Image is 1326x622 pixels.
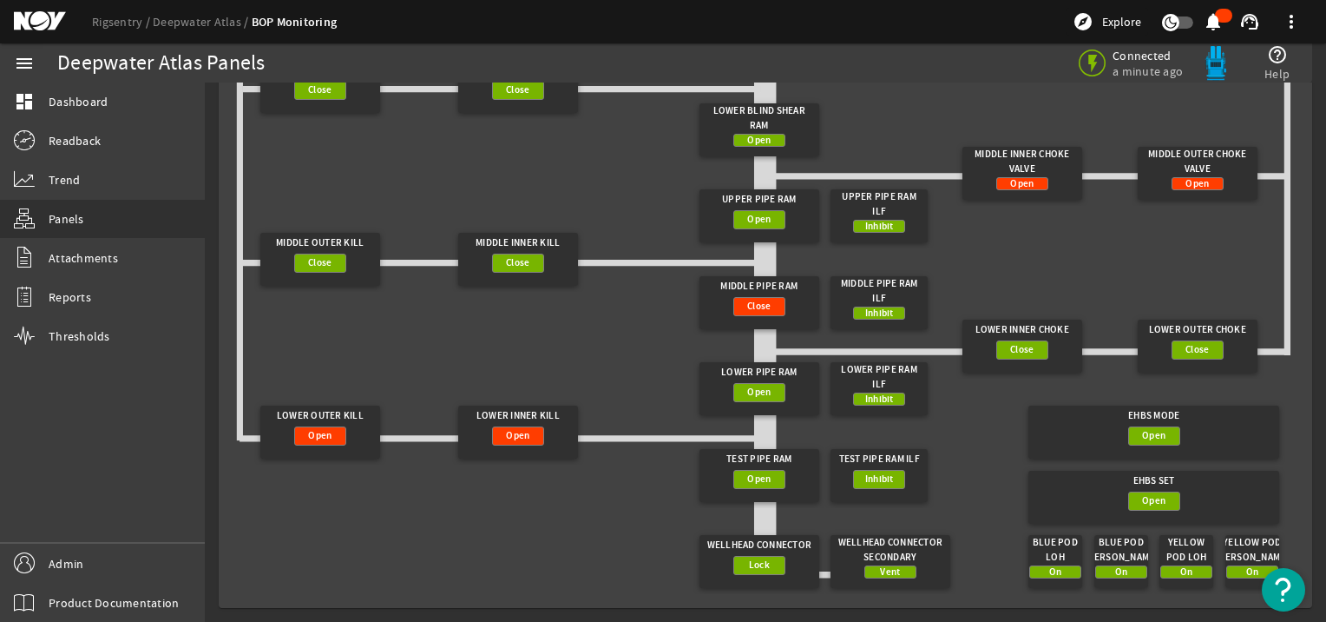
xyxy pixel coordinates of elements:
[836,362,923,393] div: Lower Pipe Ram ILF
[14,91,35,112] mat-icon: dashboard
[1180,564,1193,581] span: On
[506,255,529,272] span: Close
[968,320,1076,341] div: Lower Inner Choke
[49,555,83,572] span: Admin
[837,535,944,566] div: Wellhead Connector Secondary
[1270,1,1312,43] button: more_vert
[1113,63,1186,79] span: a minute ago
[464,233,572,254] div: Middle Inner Kill
[1049,564,1062,581] span: On
[57,55,266,72] div: Deepwater Atlas Panels
[252,14,338,30] a: BOP Monitoring
[266,406,374,427] div: Lower Outer Kill
[49,594,179,612] span: Product Documentation
[1185,175,1209,193] span: Open
[1073,11,1093,32] mat-icon: explore
[706,535,813,556] div: Wellhead Connector
[880,564,900,581] span: Vent
[968,147,1076,177] div: Middle Inner Choke Valve
[1040,471,1266,492] div: EHBS Set
[1142,427,1165,445] span: Open
[706,103,813,134] div: Lower Blind Shear Ram
[865,305,894,322] span: Inhibit
[865,391,894,408] span: Inhibit
[1010,341,1034,359] span: Close
[1239,11,1260,32] mat-icon: support_agent
[1203,11,1224,32] mat-icon: notifications
[153,14,252,30] a: Deepwater Atlas
[747,132,771,149] span: Open
[49,132,101,149] span: Readback
[836,189,923,220] div: Upper Pipe Ram ILF
[747,471,771,488] span: Open
[1198,46,1233,81] img: Bluepod.svg
[1267,44,1288,65] mat-icon: help_outline
[1097,535,1145,566] div: Blue Pod [PERSON_NAME]
[749,557,770,574] span: Lock
[1144,320,1251,341] div: Lower Outer Choke
[49,328,110,345] span: Thresholds
[1031,535,1080,566] div: Blue Pod LOH
[865,218,894,235] span: Inhibit
[506,427,529,445] span: Open
[308,255,331,272] span: Close
[836,276,923,307] div: Middle Pipe Ram ILF
[49,288,91,306] span: Reports
[706,449,813,470] div: Test Pipe Ram
[1113,48,1186,63] span: Connected
[706,276,813,297] div: Middle Pipe Ram
[747,384,771,401] span: Open
[266,233,374,254] div: Middle Outer Kill
[1264,65,1290,83] span: Help
[1144,147,1251,177] div: Middle Outer Choke Valve
[14,53,35,74] mat-icon: menu
[308,82,331,99] span: Close
[706,362,813,383] div: Lower Pipe Ram
[1115,564,1128,581] span: On
[49,171,80,189] span: Trend
[1185,341,1209,359] span: Close
[308,427,331,445] span: Open
[1066,8,1148,36] button: Explore
[1102,13,1141,30] span: Explore
[464,406,572,427] div: Lower Inner Kill
[506,82,529,99] span: Close
[747,211,771,228] span: Open
[1262,568,1305,612] button: Open Resource Center
[1142,493,1165,510] span: Open
[865,471,894,488] span: Inhibit
[92,14,153,30] a: Rigsentry
[706,189,813,210] div: Upper Pipe Ram
[1010,175,1034,193] span: Open
[1246,564,1259,581] span: On
[49,93,108,110] span: Dashboard
[1228,535,1277,566] div: Yellow Pod [PERSON_NAME]
[1162,535,1211,566] div: Yellow Pod LOH
[1040,406,1266,427] div: EHBS Mode
[747,298,771,315] span: Close
[49,210,84,228] span: Panels
[49,249,118,267] span: Attachments
[836,449,923,470] div: Test Pipe Ram ILF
